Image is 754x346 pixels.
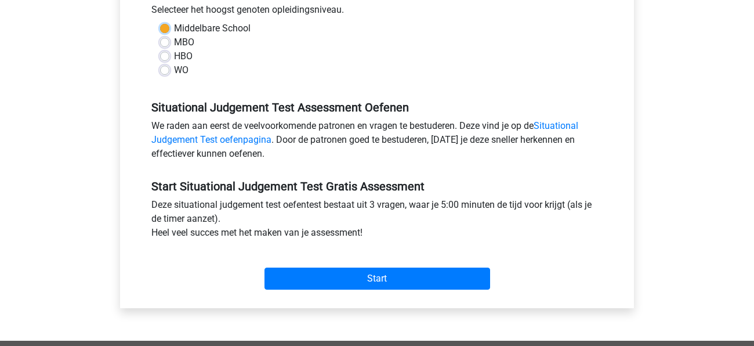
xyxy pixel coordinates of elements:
label: MBO [174,35,194,49]
label: HBO [174,49,193,63]
h5: Situational Judgement Test Assessment Oefenen [151,100,603,114]
label: WO [174,63,188,77]
div: Deze situational judgement test oefentest bestaat uit 3 vragen, waar je 5:00 minuten de tijd voor... [143,198,611,244]
input: Start [264,268,490,290]
h5: Start Situational Judgement Test Gratis Assessment [151,179,603,193]
label: Middelbare School [174,21,251,35]
div: Selecteer het hoogst genoten opleidingsniveau. [143,3,611,21]
div: We raden aan eerst de veelvoorkomende patronen en vragen te bestuderen. Deze vind je op de . Door... [143,119,611,165]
